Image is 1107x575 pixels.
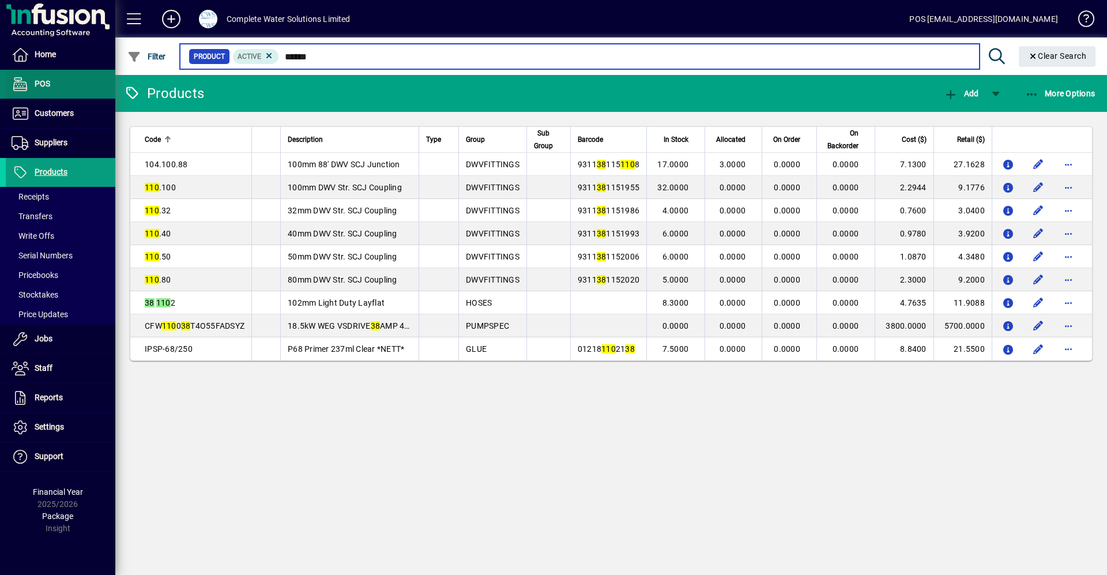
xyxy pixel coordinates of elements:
span: On Order [773,133,800,146]
span: 0.0000 [774,252,800,261]
button: More options [1059,340,1078,358]
span: 102mm Light Duty Layflat [288,298,385,307]
span: Receipts [12,192,49,201]
td: 11.9088 [933,291,992,314]
div: Type [426,133,451,146]
span: Cost ($) [902,133,927,146]
span: 0.0000 [833,321,859,330]
span: 0.0000 [662,321,689,330]
span: Product [194,51,225,62]
em: 110 [620,160,635,169]
span: Add [944,89,978,98]
span: 3.0000 [720,160,746,169]
div: Products [124,84,204,103]
span: Transfers [12,212,52,221]
div: Sub Group [534,127,563,152]
em: 38 [145,298,155,307]
span: Reports [35,393,63,402]
span: Code [145,133,161,146]
button: Clear [1019,46,1096,67]
td: 8.8400 [875,337,933,360]
span: Financial Year [33,487,83,497]
a: Stocktakes [6,285,115,305]
span: 0.0000 [833,344,859,354]
button: Edit [1029,224,1048,243]
a: Transfers [6,206,115,226]
span: Allocated [716,133,745,146]
span: Filter [127,52,166,61]
span: HOSES [466,298,492,307]
span: 6.0000 [662,252,689,261]
td: 21.5500 [933,337,992,360]
a: Customers [6,99,115,128]
a: Settings [6,413,115,442]
span: 50mm DWV Str. SCJ Coupling [288,252,397,261]
button: Edit [1029,294,1048,312]
td: 7.1300 [875,153,933,176]
span: 0.0000 [774,298,800,307]
div: Description [288,133,412,146]
td: 0.7600 [875,199,933,222]
span: 100mm DWV Str. SCJ Coupling [288,183,402,192]
em: 38 [181,321,191,330]
button: More options [1059,178,1078,197]
td: 9.1776 [933,176,992,199]
button: Edit [1029,317,1048,335]
span: Customers [35,108,74,118]
em: 110 [145,275,159,284]
td: 0.9780 [875,222,933,245]
td: 3.0400 [933,199,992,222]
span: 0.0000 [833,252,859,261]
td: 5700.0000 [933,314,992,337]
span: 32mm DWV Str. SCJ Coupling [288,206,397,215]
span: Serial Numbers [12,251,73,260]
em: 38 [597,229,607,238]
button: Edit [1029,178,1048,197]
span: .32 [145,206,171,215]
button: More Options [1022,83,1098,104]
button: Edit [1029,340,1048,358]
button: Profile [190,9,227,29]
span: 0.0000 [720,298,746,307]
td: 4.3480 [933,245,992,268]
a: Write Offs [6,226,115,246]
em: 110 [162,321,176,330]
em: 110 [156,298,171,307]
span: DWVFITTINGS [466,252,519,261]
a: Price Updates [6,305,115,324]
span: 32.0000 [657,183,688,192]
div: Barcode [578,133,639,146]
button: Edit [1029,155,1048,174]
span: 40mm DWV Str. SCJ Coupling [288,229,397,238]
span: Stocktakes [12,290,58,299]
a: Support [6,442,115,471]
span: 6.0000 [662,229,689,238]
em: 38 [597,183,607,192]
span: 0.0000 [774,160,800,169]
span: Settings [35,422,64,431]
button: More options [1059,224,1078,243]
span: .40 [145,229,171,238]
span: 9311 1151955 [578,183,639,192]
span: DWVFITTINGS [466,206,519,215]
span: 9311 1151993 [578,229,639,238]
span: 0.0000 [774,183,800,192]
span: Pricebooks [12,270,58,280]
em: 38 [597,275,607,284]
button: More options [1059,201,1078,220]
mat-chip: Activation Status: Active [233,49,279,64]
span: 0.0000 [774,229,800,238]
span: POS [35,79,50,88]
td: 27.1628 [933,153,992,176]
button: Filter [125,46,169,67]
span: In Stock [664,133,688,146]
em: 110 [145,206,159,215]
span: Retail ($) [957,133,985,146]
span: Clear Search [1028,51,1087,61]
span: Price Updates [12,310,68,319]
span: Type [426,133,441,146]
td: 1.0870 [875,245,933,268]
span: 5.0000 [662,275,689,284]
span: 0.0000 [833,183,859,192]
span: 0.0000 [774,321,800,330]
